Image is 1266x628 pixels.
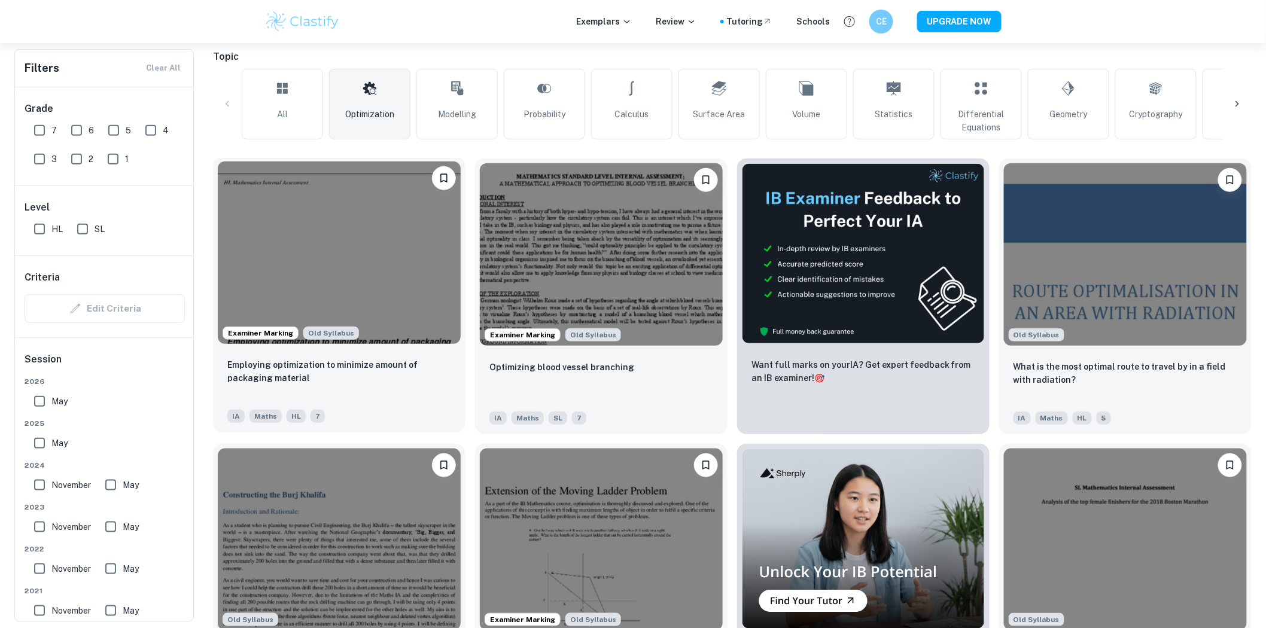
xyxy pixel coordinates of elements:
[917,11,1002,32] button: UPGRADE NOW
[264,10,340,33] img: Clastify logo
[51,562,91,575] span: November
[163,124,169,137] span: 4
[489,361,634,374] p: Optimizing blood vessel branching
[51,153,57,166] span: 3
[123,520,139,534] span: May
[565,613,621,626] span: Old Syllabus
[839,11,860,32] button: Help and Feedback
[51,520,91,534] span: November
[1036,411,1068,425] span: Maths
[303,327,359,340] div: Although this IA is written for the old math syllabus (last exam in November 2020), the current I...
[51,124,57,137] span: 7
[25,200,185,215] h6: Level
[287,410,306,423] span: HL
[480,163,723,346] img: Maths IA example thumbnail: Optimizing blood vessel branching
[25,544,185,554] span: 2022
[213,158,465,434] a: Examiner MarkingAlthough this IA is written for the old math syllabus (last exam in November 2020...
[51,222,63,236] span: HL
[249,410,282,423] span: Maths
[25,586,185,596] span: 2021
[524,108,565,121] span: Probability
[869,10,893,33] button: CE
[123,478,139,492] span: May
[694,453,718,477] button: Bookmark
[751,358,975,385] p: Want full marks on your IA ? Get expert feedback from an IB examiner!
[726,15,772,28] a: Tutoring
[227,410,245,423] span: IA
[51,395,68,408] span: May
[51,478,91,492] span: November
[485,330,560,340] span: Examiner Marking
[1009,328,1064,342] span: Old Syllabus
[742,163,985,344] img: Thumbnail
[814,373,824,383] span: 🎯
[25,418,185,429] span: 2025
[512,411,544,425] span: Maths
[1009,328,1064,342] div: Although this IA is written for the old math syllabus (last exam in November 2020), the current I...
[572,411,586,425] span: 7
[25,270,60,285] h6: Criteria
[565,328,621,342] span: Old Syllabus
[25,376,185,387] span: 2026
[345,108,394,121] span: Optimization
[1009,613,1064,626] span: Old Syllabus
[875,108,913,121] span: Statistics
[25,294,185,323] div: Criteria filters are unavailable when searching by topic
[1004,163,1247,346] img: Maths IA example thumbnail: What is the most optimal route to travel
[875,15,888,28] h6: CE
[303,327,359,340] span: Old Syllabus
[1073,411,1092,425] span: HL
[25,460,185,471] span: 2024
[51,437,68,450] span: May
[277,108,288,121] span: All
[432,166,456,190] button: Bookmark
[1014,411,1031,425] span: IA
[485,614,560,625] span: Examiner Marking
[1097,411,1111,425] span: 5
[95,222,105,236] span: SL
[1014,360,1237,386] p: What is the most optimal route to travel by in a field with radiation?
[123,562,139,575] span: May
[1130,108,1183,121] span: Cryptography
[475,158,728,434] a: Examiner MarkingAlthough this IA is written for the old math syllabus (last exam in November 2020...
[946,108,1017,134] span: Differential Equations
[1218,168,1242,192] button: Bookmark
[565,613,621,626] div: Although this IA is written for the old math syllabus (last exam in November 2020), the current I...
[89,153,93,166] span: 2
[796,15,830,28] a: Schools
[25,352,185,376] h6: Session
[999,158,1252,434] a: Although this IA is written for the old math syllabus (last exam in November 2020), the current I...
[25,102,185,116] h6: Grade
[438,108,476,121] span: Modelling
[693,108,745,121] span: Surface Area
[615,108,649,121] span: Calculus
[576,15,632,28] p: Exemplars
[25,60,59,77] h6: Filters
[51,604,91,617] span: November
[223,613,278,626] span: Old Syllabus
[565,328,621,342] div: Although this IA is written for the old math syllabus (last exam in November 2020), the current I...
[656,15,696,28] p: Review
[123,604,139,617] span: May
[311,410,325,423] span: 7
[432,453,456,477] button: Bookmark
[1050,108,1088,121] span: Geometry
[1218,453,1242,477] button: Bookmark
[213,50,1252,64] h6: Topic
[1009,613,1064,626] div: Although this IA is written for the old math syllabus (last exam in November 2020), the current I...
[793,108,821,121] span: Volume
[223,613,278,626] div: Although this IA is written for the old math syllabus (last exam in November 2020), the current I...
[223,328,298,339] span: Examiner Marking
[218,161,461,344] img: Maths IA example thumbnail: Employing optimization to minimize amoun
[694,168,718,192] button: Bookmark
[549,411,567,425] span: SL
[737,158,990,434] a: ThumbnailWant full marks on yourIA? Get expert feedback from an IB examiner!
[227,358,451,385] p: Employing optimization to minimize amount of packaging material
[89,124,94,137] span: 6
[489,411,507,425] span: IA
[125,153,129,166] span: 1
[126,124,131,137] span: 5
[25,502,185,513] span: 2023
